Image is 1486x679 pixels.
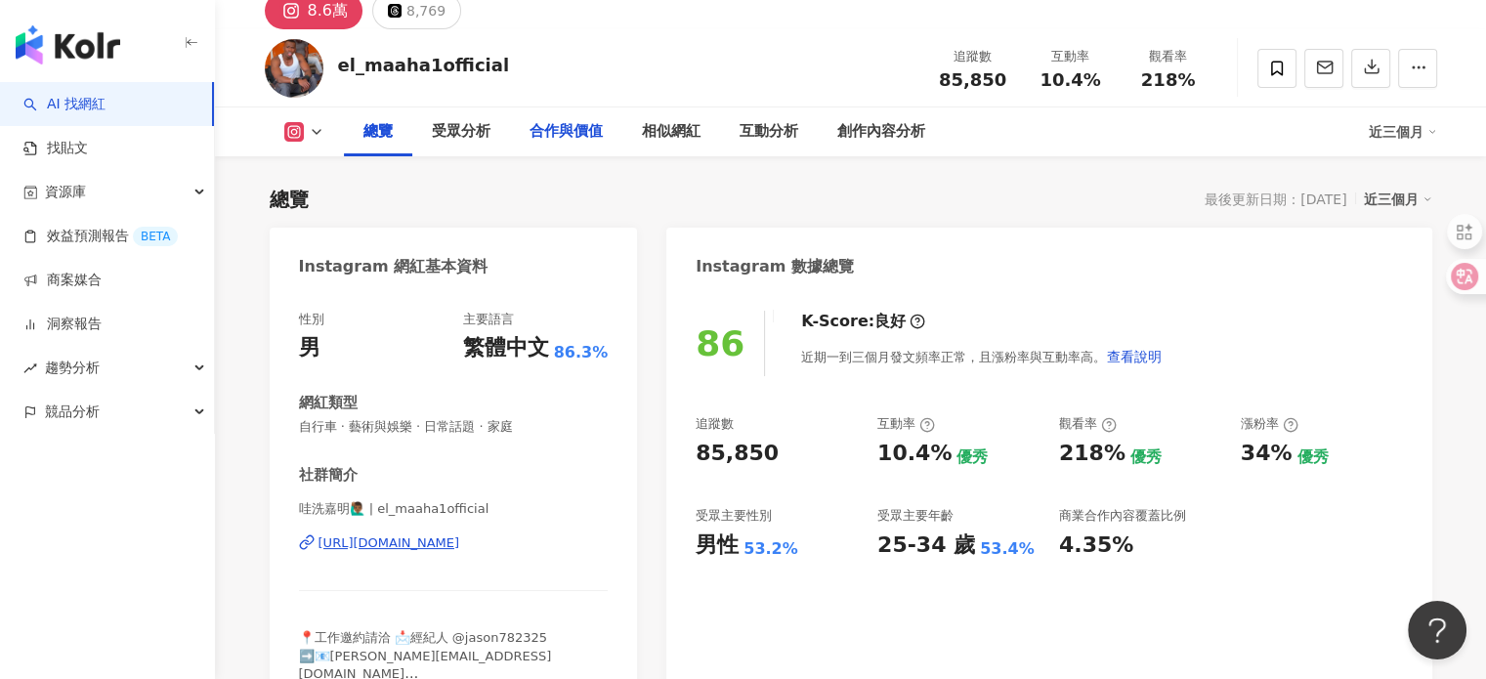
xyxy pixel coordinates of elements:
[1034,47,1108,66] div: 互動率
[45,390,100,434] span: 競品分析
[299,465,358,486] div: 社群簡介
[299,393,358,413] div: 網紅類型
[740,120,798,144] div: 互動分析
[874,311,906,332] div: 良好
[23,361,37,375] span: rise
[45,346,100,390] span: 趨勢分析
[1408,601,1466,659] iframe: Help Scout Beacon - Open
[1369,116,1437,148] div: 近三個月
[1106,337,1163,376] button: 查看說明
[23,271,102,290] a: 商案媒合
[23,227,178,246] a: 效益預測報告BETA
[837,120,925,144] div: 創作內容分析
[1059,439,1125,469] div: 218%
[642,120,701,144] div: 相似網紅
[23,95,106,114] a: searchAI 找網紅
[270,186,309,213] div: 總覽
[801,311,925,332] div: K-Score :
[956,446,988,468] div: 優秀
[980,538,1035,560] div: 53.4%
[16,25,120,64] img: logo
[1130,446,1162,468] div: 優秀
[696,439,779,469] div: 85,850
[1241,439,1293,469] div: 34%
[1205,191,1346,207] div: 最後更新日期：[DATE]
[463,333,549,363] div: 繁體中文
[265,39,323,98] img: KOL Avatar
[1364,187,1432,212] div: 近三個月
[936,47,1010,66] div: 追蹤數
[877,530,975,561] div: 25-34 歲
[299,534,609,552] a: [URL][DOMAIN_NAME]
[463,311,514,328] div: 主要語言
[696,256,854,277] div: Instagram 數據總覽
[1040,70,1100,90] span: 10.4%
[23,139,88,158] a: 找貼文
[696,507,772,525] div: 受眾主要性別
[299,418,609,436] span: 自行車 · 藝術與娛樂 · 日常話題 · 家庭
[299,256,488,277] div: Instagram 網紅基本資料
[432,120,490,144] div: 受眾分析
[299,333,320,363] div: 男
[530,120,603,144] div: 合作與價值
[1241,415,1298,433] div: 漲粉率
[1059,530,1133,561] div: 4.35%
[554,342,609,363] span: 86.3%
[338,53,510,77] div: el_maaha1official
[1296,446,1328,468] div: 優秀
[1141,70,1196,90] span: 218%
[939,69,1006,90] span: 85,850
[696,530,739,561] div: 男性
[801,337,1163,376] div: 近期一到三個月發文頻率正常，且漲粉率與互動率高。
[1131,47,1206,66] div: 觀看率
[1059,507,1186,525] div: 商業合作內容覆蓋比例
[877,415,935,433] div: 互動率
[23,315,102,334] a: 洞察報告
[45,170,86,214] span: 資源庫
[1107,349,1162,364] span: 查看說明
[877,507,954,525] div: 受眾主要年齡
[743,538,798,560] div: 53.2%
[318,534,460,552] div: [URL][DOMAIN_NAME]
[299,500,609,518] span: 哇洗嘉明🙋🏾‍♂️ | el_maaha1official
[363,120,393,144] div: 總覽
[877,439,952,469] div: 10.4%
[299,311,324,328] div: 性別
[1059,415,1117,433] div: 觀看率
[696,323,744,363] div: 86
[696,415,734,433] div: 追蹤數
